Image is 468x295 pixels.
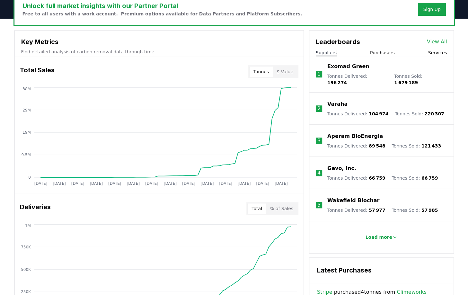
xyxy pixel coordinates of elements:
[25,223,31,228] tspan: 1M
[424,111,444,116] span: 220 307
[248,203,266,214] button: Total
[53,181,66,185] tspan: [DATE]
[369,111,388,116] span: 104 974
[317,201,321,209] p: 5
[21,153,31,157] tspan: 9.5M
[317,137,321,145] p: 3
[418,3,446,16] button: Sign Up
[316,49,337,56] button: Suppliers
[369,175,385,181] span: 66 759
[327,63,369,70] a: Exomad Green
[394,73,447,86] p: Tonnes Sold :
[421,175,438,181] span: 66 759
[327,207,385,213] p: Tonnes Delivered :
[327,73,388,86] p: Tonnes Delivered :
[421,208,438,213] span: 57 985
[163,181,177,185] tspan: [DATE]
[365,234,392,240] p: Load more
[394,80,418,85] span: 1 679 189
[428,49,447,56] button: Services
[317,105,321,112] p: 2
[317,169,321,177] p: 4
[360,231,402,244] button: Load more
[219,181,232,185] tspan: [DATE]
[317,70,321,78] p: 1
[20,202,51,215] h3: Deliveries
[327,197,379,204] a: Wakefield Biochar
[20,65,55,78] h3: Total Sales
[21,37,297,47] h3: Key Metrics
[370,49,395,56] button: Purchasers
[275,181,288,185] tspan: [DATE]
[392,143,441,149] p: Tonnes Sold :
[21,49,297,55] p: Find detailed analysis of carbon removal data through time.
[327,165,356,172] a: Gevo, Inc.
[392,207,438,213] p: Tonnes Sold :
[392,175,438,181] p: Tonnes Sold :
[22,108,31,112] tspan: 29M
[90,181,103,185] tspan: [DATE]
[21,290,31,294] tspan: 250K
[395,111,444,117] p: Tonnes Sold :
[427,38,447,46] a: View All
[127,181,140,185] tspan: [DATE]
[238,181,251,185] tspan: [DATE]
[256,181,269,185] tspan: [DATE]
[22,86,31,91] tspan: 38M
[327,80,347,85] span: 196 274
[317,265,446,275] h3: Latest Purchases
[266,203,297,214] button: % of Sales
[273,67,297,77] button: $ Value
[369,143,385,148] span: 89 548
[21,267,31,272] tspan: 500K
[327,143,385,149] p: Tonnes Delivered :
[28,175,31,180] tspan: 0
[316,37,360,47] h3: Leaderboards
[423,6,440,13] a: Sign Up
[34,181,47,185] tspan: [DATE]
[327,132,383,140] a: Aperam BioEnergia
[22,130,31,135] tspan: 19M
[369,208,385,213] span: 57 977
[182,181,195,185] tspan: [DATE]
[327,175,385,181] p: Tonnes Delivered :
[327,100,348,108] a: Varaha
[21,245,31,249] tspan: 750K
[200,181,214,185] tspan: [DATE]
[327,111,388,117] p: Tonnes Delivered :
[108,181,121,185] tspan: [DATE]
[421,143,441,148] span: 121 433
[71,181,84,185] tspan: [DATE]
[22,1,302,11] h3: Unlock full market insights with our Partner Portal
[145,181,158,185] tspan: [DATE]
[22,11,302,17] p: Free to all users with a work account. Premium options available for Data Partners and Platform S...
[250,67,273,77] button: Tonnes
